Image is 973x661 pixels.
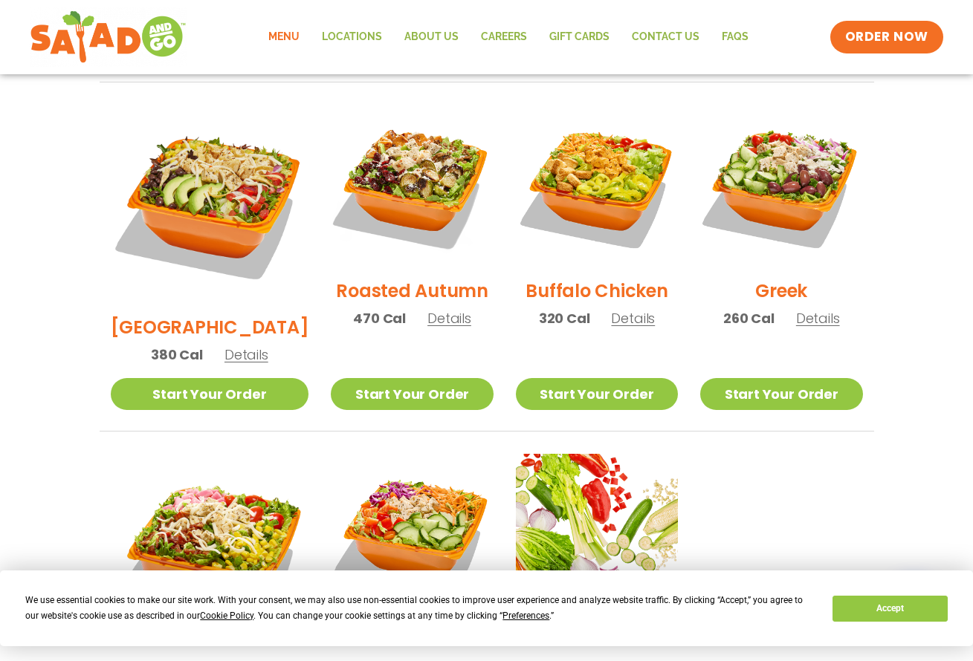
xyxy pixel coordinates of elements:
a: Start Your Order [331,378,493,410]
h2: [GEOGRAPHIC_DATA] [111,314,309,340]
a: Menu [257,20,311,54]
img: Product photo for BBQ Ranch Salad [111,105,309,303]
a: Locations [311,20,393,54]
nav: Menu [257,20,760,54]
h2: Greek [755,278,807,304]
img: Product photo for Build Your Own [516,454,678,616]
span: Cookie Policy [200,610,253,621]
span: Details [224,345,268,364]
h2: Buffalo Chicken [526,278,667,304]
img: Product photo for Roasted Autumn Salad [331,105,493,267]
img: Product photo for Greek Salad [700,105,862,267]
img: Product photo for Buffalo Chicken Salad [516,105,678,267]
button: Accept [833,596,947,622]
a: Start Your Order [516,378,678,410]
span: 380 Cal [151,345,203,365]
a: Start Your Order [111,378,309,410]
span: Preferences [502,610,549,621]
img: Product photo for Jalapeño Ranch Salad [111,454,309,652]
a: Careers [470,20,538,54]
span: Details [796,309,840,328]
span: Details [427,309,471,328]
a: GIFT CARDS [538,20,621,54]
a: About Us [393,20,470,54]
a: FAQs [711,20,760,54]
a: Contact Us [621,20,711,54]
span: 470 Cal [353,308,406,328]
div: We use essential cookies to make our site work. With your consent, we may also use non-essential ... [25,593,815,624]
span: 320 Cal [539,308,590,328]
img: new-SAG-logo-768×292 [30,7,187,67]
span: 260 Cal [723,308,775,328]
a: Start Your Order [700,378,862,410]
a: ORDER NOW [830,21,943,53]
h2: Roasted Autumn [336,278,488,304]
span: ORDER NOW [845,28,928,46]
img: Product photo for Thai Salad [331,454,493,616]
span: Details [611,309,655,328]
